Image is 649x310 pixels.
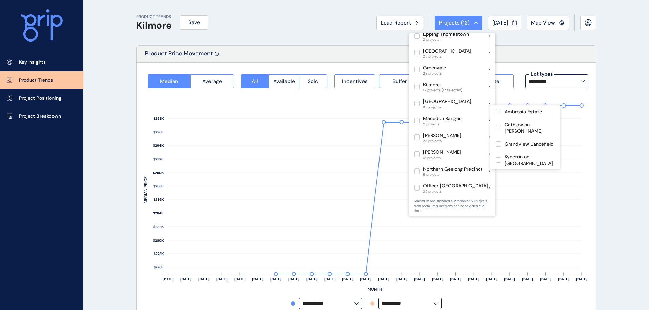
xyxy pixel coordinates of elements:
[216,277,228,281] text: [DATE]
[505,141,554,148] p: Grandview Lancefield
[299,74,327,88] button: Sold
[190,74,234,88] button: Average
[505,109,542,115] p: Ambrosia Estate
[492,19,508,26] span: [DATE]
[154,265,164,270] text: $276K
[153,197,164,202] text: $286K
[148,74,190,88] button: Median
[19,77,53,84] p: Product Trends
[439,19,470,26] span: Projects ( 12 )
[241,74,269,88] button: All
[19,95,61,102] p: Project Positioning
[145,50,213,62] p: Product Price Movement
[270,277,281,281] text: [DATE]
[423,156,461,160] span: 13 projects
[423,88,462,92] span: 12 projects (12 selected)
[423,183,488,190] p: Officer [GEOGRAPHIC_DATA]
[522,277,533,281] text: [DATE]
[527,16,569,30] button: Map View
[423,82,462,88] p: Kilmore
[153,116,164,121] text: $298K
[423,71,446,76] span: 23 projects
[505,153,555,167] p: Kyneton on [GEOGRAPHIC_DATA]
[342,78,368,85] span: Incentives
[468,277,479,281] text: [DATE]
[558,277,569,281] text: [DATE]
[435,16,482,30] button: Projects (12)
[360,277,371,281] text: [DATE]
[180,277,191,281] text: [DATE]
[432,277,443,281] text: [DATE]
[376,16,423,30] button: Load Report
[163,277,174,281] text: [DATE]
[423,122,461,126] span: 9 projects
[153,143,164,148] text: $294K
[188,19,200,26] span: Save
[252,277,263,281] text: [DATE]
[486,277,497,281] text: [DATE]
[153,184,164,189] text: $288K
[154,251,164,256] text: $278K
[19,59,46,66] p: Key Insights
[381,19,411,26] span: Load Report
[202,78,222,85] span: Average
[153,211,164,215] text: $284K
[414,199,490,213] p: Maximum one standard subregion or 50 projects from premium subregions can be selected at a time.
[540,277,551,281] text: [DATE]
[308,78,319,85] span: Sold
[379,74,420,88] button: Buffer
[234,277,246,281] text: [DATE]
[153,225,164,229] text: $282K
[153,170,164,175] text: $290K
[423,65,446,71] p: Greenvale
[450,277,461,281] text: [DATE]
[423,48,472,55] p: [GEOGRAPHIC_DATA]
[488,16,521,30] button: [DATE]
[160,78,178,85] span: Median
[153,130,164,134] text: $296K
[423,31,469,38] p: Epping Thomastown
[505,121,555,135] p: Cathlaw on [PERSON_NAME]
[531,19,555,26] span: Map View
[324,277,336,281] text: [DATE]
[306,277,318,281] text: [DATE]
[378,277,389,281] text: [DATE]
[504,277,515,281] text: [DATE]
[423,115,461,122] p: Macedon Ranges
[392,78,407,85] span: Buffer
[252,78,258,85] span: All
[19,113,61,120] p: Project Breakdown
[529,71,554,78] label: Lot types
[198,277,210,281] text: [DATE]
[153,238,164,243] text: $280K
[423,132,461,139] p: [PERSON_NAME]
[342,277,353,281] text: [DATE]
[273,78,295,85] span: Available
[423,38,469,42] span: 3 projects
[423,98,472,105] p: [GEOGRAPHIC_DATA]
[396,277,407,281] text: [DATE]
[269,74,299,88] button: Available
[136,20,172,31] h1: Kilmore
[423,54,472,59] span: 25 projects
[153,157,164,161] text: $292K
[576,277,587,281] text: [DATE]
[136,14,172,20] p: PRODUCT TRENDS
[368,287,382,292] text: MONTH
[423,139,461,143] span: 23 projects
[143,176,149,203] text: MEDIAN PRICE
[288,277,299,281] text: [DATE]
[414,277,425,281] text: [DATE]
[423,149,461,156] p: [PERSON_NAME]
[423,173,483,177] span: 9 projects
[423,166,483,173] p: Northern Geelong Precinct
[423,190,488,194] span: 35 projects
[423,105,472,109] span: 10 projects
[334,74,376,88] button: Incentives
[180,15,208,30] button: Save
